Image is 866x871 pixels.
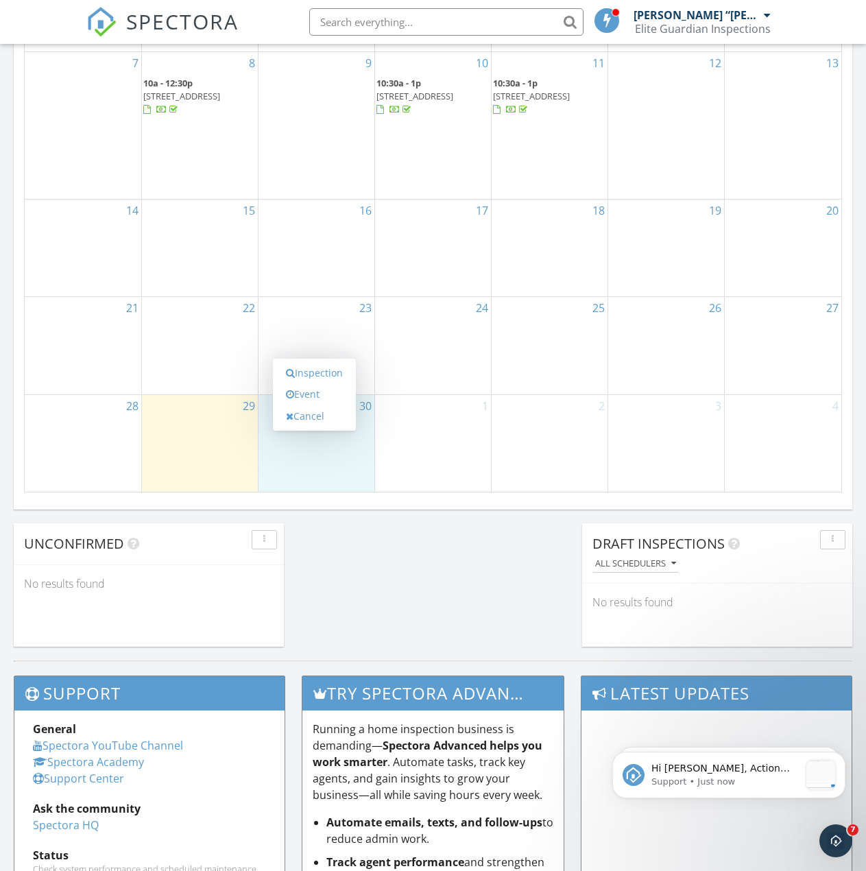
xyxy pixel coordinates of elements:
strong: General [33,721,76,737]
p: Running a home inspection business is demanding— . Automate tasks, track key agents, and gain ins... [313,721,554,803]
a: Go to September 29, 2025 [240,395,258,417]
a: Go to September 21, 2025 [123,297,141,319]
a: 10:30a - 1p [STREET_ADDRESS] [493,75,606,119]
div: [PERSON_NAME] “[PERSON_NAME]” [PERSON_NAME] [634,8,760,22]
td: Go to September 22, 2025 [141,297,258,395]
a: 10:30a - 1p [STREET_ADDRESS] [376,75,490,119]
h3: Try spectora advanced [DATE] [302,676,564,710]
h3: Support [14,676,285,710]
strong: Spectora Advanced helps you work smarter [313,738,542,769]
span: [STREET_ADDRESS] [376,90,453,102]
a: Go to September 28, 2025 [123,395,141,417]
a: Go to September 19, 2025 [706,200,724,222]
a: Spectora HQ [33,818,99,833]
a: Go to September 13, 2025 [823,52,841,74]
iframe: Intercom live chat [819,824,852,857]
a: Go to September 16, 2025 [357,200,374,222]
a: Spectora YouTube Channel [33,738,183,753]
span: Hi [PERSON_NAME], Action Required: Update App Version The app version you are using has issues wi... [60,38,208,281]
a: Go to September 27, 2025 [823,297,841,319]
a: Go to September 24, 2025 [473,297,491,319]
td: Go to September 17, 2025 [374,199,491,297]
td: Go to September 23, 2025 [258,297,374,395]
button: All schedulers [592,555,679,573]
div: No results found [14,565,284,602]
td: Go to October 3, 2025 [608,394,725,492]
a: Event [279,383,350,405]
span: 7 [847,824,858,835]
p: Message from Support, sent Just now [60,51,208,64]
td: Go to September 16, 2025 [258,199,374,297]
a: Go to September 23, 2025 [357,297,374,319]
td: Go to October 1, 2025 [374,394,491,492]
a: 10:30a - 1p [STREET_ADDRESS] [376,77,453,115]
td: Go to September 19, 2025 [608,199,725,297]
a: Spectora Academy [33,754,144,769]
div: Ask the community [33,800,266,817]
a: Go to September 11, 2025 [590,52,608,74]
a: Go to September 18, 2025 [590,200,608,222]
div: No results found [582,584,852,621]
td: Go to September 25, 2025 [492,297,608,395]
td: Go to September 27, 2025 [725,297,841,395]
td: Go to September 7, 2025 [25,51,141,199]
strong: Track agent performance [326,855,464,870]
td: Go to September 28, 2025 [25,394,141,492]
a: Go to October 4, 2025 [830,395,841,417]
td: Go to September 12, 2025 [608,51,725,199]
iframe: Intercom notifications message [592,724,866,820]
td: Go to September 24, 2025 [374,297,491,395]
span: 10:30a - 1p [376,77,421,89]
strong: Automate emails, texts, and follow-ups [326,815,542,830]
div: All schedulers [595,559,676,569]
td: Go to September 20, 2025 [725,199,841,297]
td: Go to October 2, 2025 [492,394,608,492]
a: SPECTORA [86,19,239,47]
a: Go to October 2, 2025 [596,395,608,417]
td: Go to September 9, 2025 [258,51,374,199]
div: Status [33,847,266,863]
a: Go to September 15, 2025 [240,200,258,222]
a: Go to September 14, 2025 [123,200,141,222]
a: Support Center [33,771,124,786]
a: Go to September 9, 2025 [363,52,374,74]
span: Draft Inspections [592,534,725,553]
a: Go to October 1, 2025 [479,395,491,417]
td: Go to September 30, 2025 [258,394,374,492]
td: Go to September 15, 2025 [141,199,258,297]
span: [STREET_ADDRESS] [143,90,220,102]
a: Go to September 12, 2025 [706,52,724,74]
a: Go to September 20, 2025 [823,200,841,222]
a: Go to September 10, 2025 [473,52,491,74]
td: Go to September 14, 2025 [25,199,141,297]
a: Go to September 7, 2025 [130,52,141,74]
div: Elite Guardian Inspections [635,22,771,36]
span: SPECTORA [126,7,239,36]
a: Go to September 26, 2025 [706,297,724,319]
a: Go to October 3, 2025 [712,395,724,417]
a: 10:30a - 1p [STREET_ADDRESS] [493,77,570,115]
td: Go to September 8, 2025 [141,51,258,199]
td: Go to September 11, 2025 [492,51,608,199]
td: Go to October 4, 2025 [725,394,841,492]
a: Go to September 22, 2025 [240,297,258,319]
a: Go to September 25, 2025 [590,297,608,319]
span: [STREET_ADDRESS] [493,90,570,102]
a: Cancel [279,405,350,427]
td: Go to September 18, 2025 [492,199,608,297]
td: Go to September 13, 2025 [725,51,841,199]
a: 10a - 12:30p [STREET_ADDRESS] [143,75,256,119]
a: Go to September 17, 2025 [473,200,491,222]
td: Go to September 29, 2025 [141,394,258,492]
a: 10a - 12:30p [STREET_ADDRESS] [143,77,220,115]
span: 10a - 12:30p [143,77,193,89]
a: Go to September 30, 2025 [357,395,374,417]
h3: Latest Updates [581,676,852,710]
input: Search everything... [309,8,584,36]
a: Inspection [279,362,350,384]
span: Unconfirmed [24,534,124,553]
img: The Best Home Inspection Software - Spectora [86,7,117,37]
td: Go to September 26, 2025 [608,297,725,395]
li: to reduce admin work. [326,814,554,847]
